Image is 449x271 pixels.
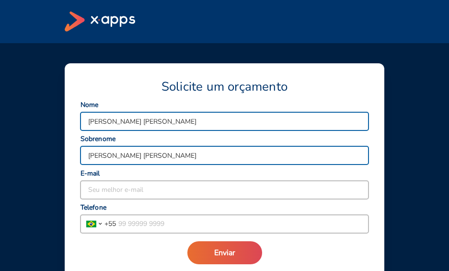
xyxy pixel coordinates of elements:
[116,215,368,233] input: 99 99999 9999
[81,112,368,130] input: Seu nome
[81,181,368,199] input: Seu melhor e-mail
[187,241,262,264] button: Enviar
[104,219,116,229] span: + 55
[214,247,235,258] span: Enviar
[161,79,288,95] span: Solicite um orçamento
[81,146,368,165] input: Seu sobrenome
